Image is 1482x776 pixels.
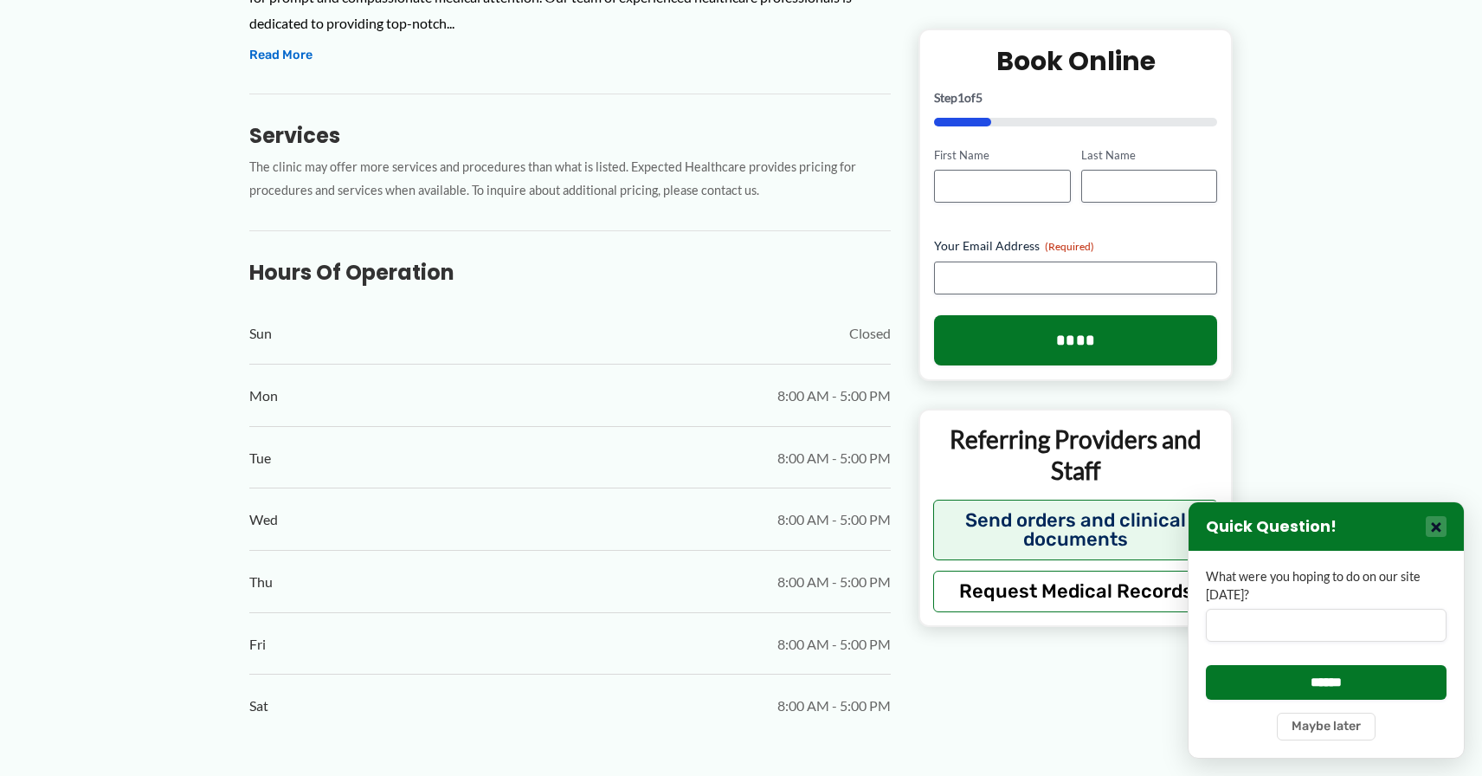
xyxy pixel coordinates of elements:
span: 8:00 AM - 5:00 PM [777,631,891,657]
button: Close [1426,516,1447,537]
h3: Quick Question! [1206,517,1337,537]
span: 8:00 AM - 5:00 PM [777,383,891,409]
span: Closed [849,320,891,346]
button: Maybe later [1277,713,1376,740]
h3: Services [249,122,891,149]
p: Step of [934,91,1217,103]
span: 8:00 AM - 5:00 PM [777,445,891,471]
span: 5 [976,89,983,104]
button: Send orders and clinical documents [933,499,1218,559]
span: Mon [249,383,278,409]
h3: Hours of Operation [249,259,891,286]
span: Thu [249,569,273,595]
span: 1 [957,89,964,104]
h2: Book Online [934,43,1217,77]
label: First Name [934,146,1070,163]
span: 8:00 AM - 5:00 PM [777,507,891,533]
span: Sat [249,693,268,719]
label: Your Email Address [934,237,1217,255]
span: 8:00 AM - 5:00 PM [777,693,891,719]
span: 8:00 AM - 5:00 PM [777,569,891,595]
span: Sun [249,320,272,346]
label: Last Name [1081,146,1217,163]
p: The clinic may offer more services and procedures than what is listed. Expected Healthcare provid... [249,156,891,203]
button: Read More [249,45,313,66]
span: Fri [249,631,266,657]
p: Referring Providers and Staff [933,424,1218,487]
button: Request Medical Records [933,570,1218,611]
span: (Required) [1045,240,1094,253]
span: Wed [249,507,278,533]
label: What were you hoping to do on our site [DATE]? [1206,568,1447,604]
span: Tue [249,445,271,471]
